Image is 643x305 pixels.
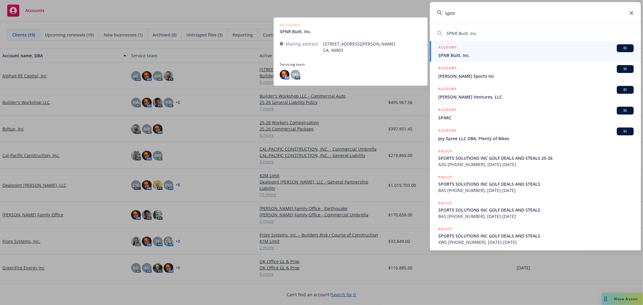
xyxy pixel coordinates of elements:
span: SPORTS SOLUTIONS INC GOLF DEALS AND STEALS 25-26 [438,155,634,161]
h5: ACCOUNT [438,44,457,52]
a: POLICYSPORTS SOLUTIONS INC GOLF DEALS AND STEALSXWS [PHONE_NUMBER], [DATE]-[DATE] [430,223,641,249]
span: BAS [PHONE_NUMBER], [DATE]-[DATE] [438,213,634,219]
a: POLICYSPORTS SOLUTIONS INC GOLF DEALS AND STEALSBAS [PHONE_NUMBER], [DATE]-[DATE] [430,171,641,197]
span: BAS [PHONE_NUMBER], [DATE]-[DATE] [438,187,634,193]
a: ACCOUNTBI[PERSON_NAME] Ventures, LLC [430,83,641,103]
h5: POLICY [438,174,452,180]
span: SPNR Built, Inc. [438,52,634,58]
span: BI [619,108,631,113]
a: ACCOUNTBI[PERSON_NAME] Sports Inc [430,62,641,83]
span: SPORTS SOLUTIONS INC GOLF DEALS AND STEALS [438,181,634,187]
span: SPORTS SOLUTIONS INC GOLF DEALS AND STEALS [438,207,634,213]
h5: POLICY [438,200,452,206]
h5: ACCOUNT [438,86,457,93]
a: POLICYSPORTS SOLUTIONS INC GOLF DEALS AND STEALS 25-26AZG [PHONE_NUMBER], [DATE]-[DATE] [430,145,641,171]
a: ACCOUNTBIJoy Spree LLC DBA: Plenty of Bikes [430,124,641,145]
a: ACCOUNTBISPARC [430,103,641,124]
h5: ACCOUNT [438,107,457,114]
span: AZG [PHONE_NUMBER], [DATE]-[DATE] [438,161,634,168]
span: SPARC [438,115,634,121]
span: [PERSON_NAME] Ventures, LLC [438,94,634,100]
h5: POLICY [438,148,452,154]
span: XWS [PHONE_NUMBER], [DATE]-[DATE] [438,239,634,245]
span: BI [619,46,631,51]
span: SPORTS SOLUTIONS INC GOLF DEALS AND STEALS [438,233,634,239]
span: BI [619,129,631,134]
span: SPNR Built, Inc. [446,30,477,36]
span: BI [619,66,631,72]
h5: ACCOUNT [438,127,457,135]
span: [PERSON_NAME] Sports Inc [438,73,634,79]
input: Search... [430,2,641,24]
a: ACCOUNTBISPNR Built, Inc. [430,41,641,62]
a: POLICYSPORTS SOLUTIONS INC GOLF DEALS AND STEALSBAS [PHONE_NUMBER], [DATE]-[DATE] [430,197,641,223]
h5: ACCOUNT [438,65,457,72]
span: Joy Spree LLC DBA: Plenty of Bikes [438,135,634,142]
span: BI [619,87,631,93]
h5: POLICY [438,226,452,232]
